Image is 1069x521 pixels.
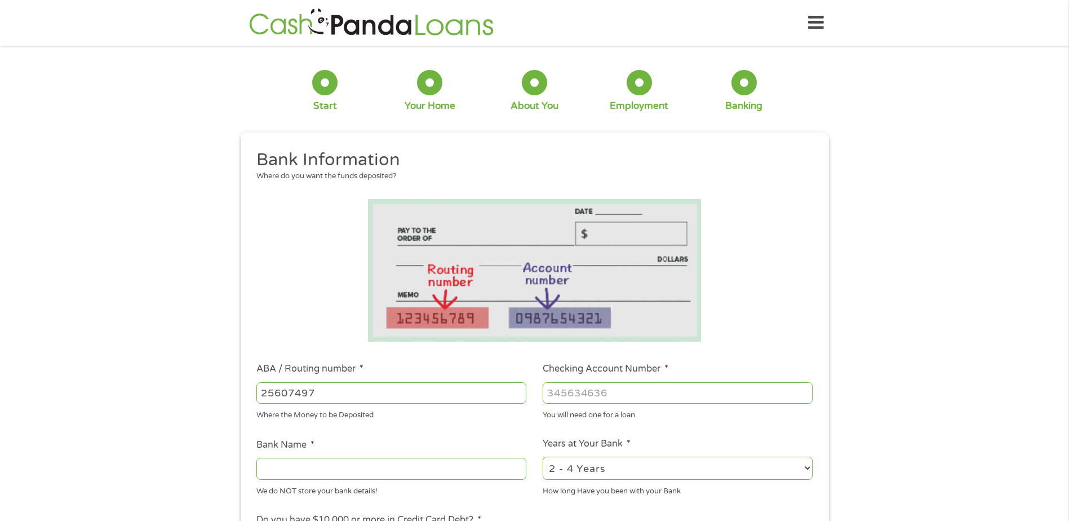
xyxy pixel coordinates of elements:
[256,439,314,451] label: Bank Name
[405,100,455,112] div: Your Home
[543,363,668,375] label: Checking Account Number
[543,482,813,497] div: How long Have you been with your Bank
[256,406,526,421] div: Where the Money to be Deposited
[610,100,668,112] div: Employment
[543,382,813,404] input: 345634636
[313,100,337,112] div: Start
[543,438,631,450] label: Years at Your Bank
[368,199,702,342] img: Routing number location
[543,406,813,421] div: You will need one for a loan.
[511,100,558,112] div: About You
[256,149,804,171] h2: Bank Information
[256,171,804,182] div: Where do you want the funds deposited?
[246,7,497,39] img: GetLoanNow Logo
[725,100,762,112] div: Banking
[256,482,526,497] div: We do NOT store your bank details!
[256,363,363,375] label: ABA / Routing number
[256,382,526,404] input: 263177916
